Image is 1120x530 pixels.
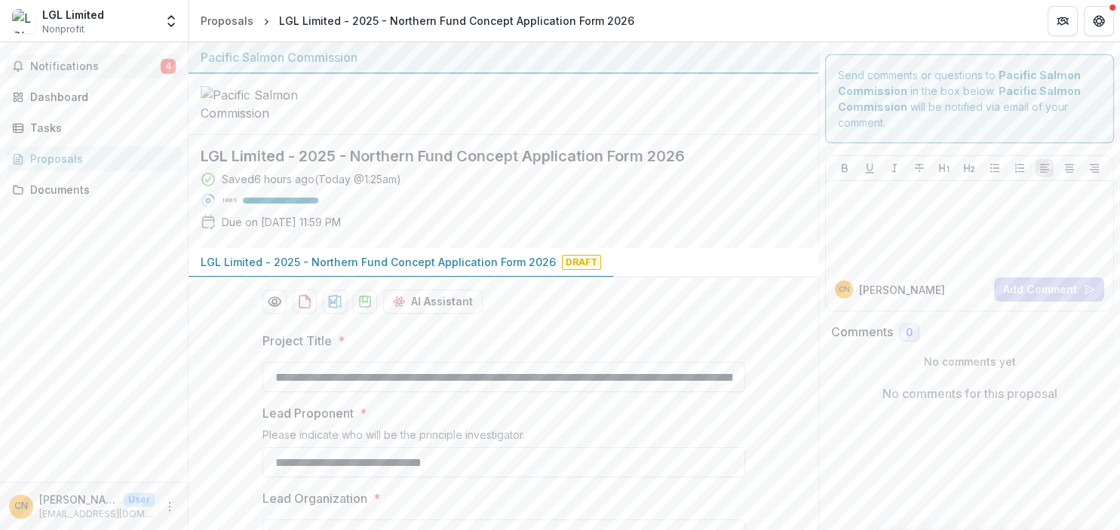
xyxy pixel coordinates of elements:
[562,255,601,270] span: Draft
[885,159,904,177] button: Italicize
[323,290,347,314] button: download-proposal
[201,147,782,165] h2: LGL Limited - 2025 - Northern Fund Concept Application Form 2026
[124,493,155,507] p: User
[161,6,182,36] button: Open entity switcher
[831,325,893,339] h2: Comments
[6,115,182,140] a: Tasks
[12,9,36,33] img: LGL Limited
[42,23,84,36] span: Nonprofit
[1060,159,1079,177] button: Align Center
[262,428,745,447] div: Please indicate who will be the principle investigator.
[825,54,1114,143] div: Send comments or questions to in the box below. will be notified via email of your comment.
[1085,159,1103,177] button: Align Right
[861,159,879,177] button: Underline
[836,159,854,177] button: Bold
[831,354,1108,369] p: No comments yet
[293,290,317,314] button: download-proposal
[986,159,1004,177] button: Bullet List
[30,182,170,198] div: Documents
[279,13,634,29] div: LGL Limited - 2025 - Northern Fund Concept Application Form 2026
[910,159,928,177] button: Strike
[1011,159,1029,177] button: Ordered List
[30,120,170,136] div: Tasks
[839,286,850,293] div: Cameron Noble
[994,277,1104,302] button: Add Comment
[222,214,341,230] p: Due on [DATE] 11:59 PM
[935,159,953,177] button: Heading 1
[1048,6,1078,36] button: Partners
[30,60,161,73] span: Notifications
[201,86,351,122] img: Pacific Salmon Commission
[383,290,483,314] button: AI Assistant
[6,146,182,171] a: Proposals
[353,290,377,314] button: download-proposal
[201,13,253,29] div: Proposals
[195,10,259,32] a: Proposals
[262,489,367,507] p: Lead Organization
[30,89,170,105] div: Dashboard
[1084,6,1114,36] button: Get Help
[262,404,354,422] p: Lead Proponent
[882,384,1057,403] p: No comments for this proposal
[161,59,176,74] span: 4
[161,498,179,516] button: More
[262,332,332,350] p: Project Title
[6,84,182,109] a: Dashboard
[262,290,287,314] button: Preview e0154396-dc21-4b77-961f-6f039a6f3d4e-0.pdf
[42,7,104,23] div: LGL Limited
[960,159,978,177] button: Heading 2
[6,177,182,202] a: Documents
[906,326,913,339] span: 0
[14,501,28,511] div: Cameron Noble
[39,492,118,507] p: [PERSON_NAME]
[6,54,182,78] button: Notifications4
[859,282,945,298] p: [PERSON_NAME]
[222,171,401,187] div: Saved 6 hours ago ( Today @ 1:25am )
[30,151,170,167] div: Proposals
[1036,159,1054,177] button: Align Left
[39,507,155,521] p: [EMAIL_ADDRESS][DOMAIN_NAME]
[195,10,640,32] nav: breadcrumb
[222,195,237,206] p: 100 %
[201,48,806,66] div: Pacific Salmon Commission
[201,254,556,270] p: LGL Limited - 2025 - Northern Fund Concept Application Form 2026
